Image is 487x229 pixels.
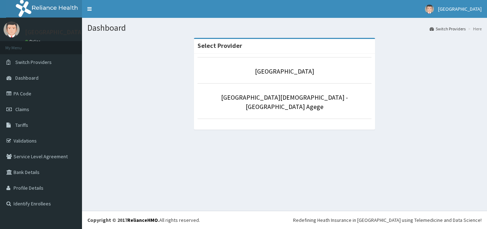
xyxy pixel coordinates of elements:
[293,216,482,224] div: Redefining Heath Insurance in [GEOGRAPHIC_DATA] using Telemedicine and Data Science!
[82,211,487,229] footer: All rights reserved.
[466,26,482,32] li: Here
[15,75,39,81] span: Dashboard
[15,106,29,113] span: Claims
[4,21,20,38] img: User Image
[87,217,159,223] strong: Copyright © 2017 .
[255,67,314,75] a: [GEOGRAPHIC_DATA]
[198,41,242,50] strong: Select Provider
[438,6,482,12] span: [GEOGRAPHIC_DATA]
[25,39,42,44] a: Online
[430,26,466,32] a: Switch Providers
[221,93,348,111] a: [GEOGRAPHIC_DATA][DEMOGRAPHIC_DATA] - [GEOGRAPHIC_DATA] Agege
[15,59,52,65] span: Switch Providers
[15,122,28,128] span: Tariffs
[87,23,482,33] h1: Dashboard
[425,5,434,14] img: User Image
[25,29,84,35] p: [GEOGRAPHIC_DATA]
[127,217,158,223] a: RelianceHMO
